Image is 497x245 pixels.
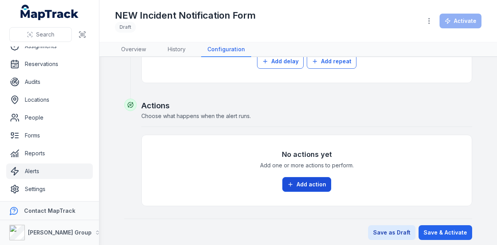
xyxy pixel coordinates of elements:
[6,110,93,125] a: People
[6,163,93,179] a: Alerts
[282,177,331,192] button: Add action
[115,22,136,33] div: Draft
[282,149,332,160] h3: No actions yet
[307,54,356,69] button: Add repeat
[6,74,93,90] a: Audits
[28,229,92,236] strong: [PERSON_NAME] Group
[115,42,152,57] a: Overview
[6,146,93,161] a: Reports
[115,9,256,22] h1: NEW Incident Notification Form
[6,128,93,143] a: Forms
[162,42,192,57] a: History
[6,92,93,108] a: Locations
[257,54,304,69] button: Add delay
[260,162,354,169] span: Add one or more actions to perform.
[368,225,415,240] button: Save as Draft
[141,100,472,111] h2: Actions
[6,181,93,197] a: Settings
[141,113,251,119] span: Choose what happens when the alert runs.
[201,42,251,57] a: Configuration
[36,31,54,38] span: Search
[24,207,75,214] strong: Contact MapTrack
[419,225,472,240] button: Save & Activate
[6,56,93,72] a: Reservations
[9,27,72,42] button: Search
[21,5,79,20] a: MapTrack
